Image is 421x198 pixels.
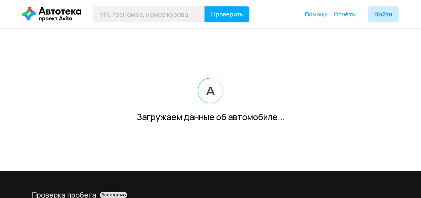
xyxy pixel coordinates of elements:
div: Загружаем данные об автомобиле... [136,111,285,123]
span: Проверить [211,11,243,18]
a: Отчёты [334,10,356,18]
button: Войти [368,6,399,22]
a: Помощь [305,10,328,18]
button: Проверить [204,6,249,22]
span: Войти [374,11,392,18]
span: бесплатно [101,192,126,198]
input: VIN, госномер, номер кузова [93,6,205,22]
